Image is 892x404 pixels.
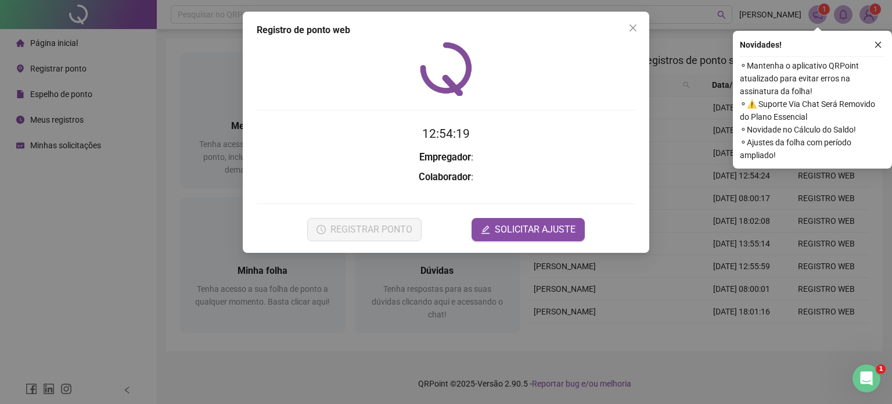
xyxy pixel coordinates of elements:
iframe: Intercom live chat [853,364,880,392]
button: REGISTRAR PONTO [307,218,422,241]
button: editSOLICITAR AJUSTE [472,218,585,241]
time: 12:54:19 [422,127,470,141]
h3: : [257,150,635,165]
button: Close [624,19,642,37]
span: Novidades ! [740,38,782,51]
div: Registro de ponto web [257,23,635,37]
span: ⚬ Novidade no Cálculo do Saldo! [740,123,885,136]
h3: : [257,170,635,185]
strong: Colaborador [419,171,471,183]
span: close [628,23,638,33]
img: QRPoint [420,42,472,96]
span: ⚬ Ajustes da folha com período ampliado! [740,136,885,162]
strong: Empregador [419,152,471,163]
span: edit [481,225,490,234]
span: ⚬ Mantenha o aplicativo QRPoint atualizado para evitar erros na assinatura da folha! [740,59,885,98]
span: SOLICITAR AJUSTE [495,223,576,237]
span: 1 [876,364,886,374]
span: ⚬ ⚠️ Suporte Via Chat Será Removido do Plano Essencial [740,98,885,123]
span: close [874,41,882,49]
